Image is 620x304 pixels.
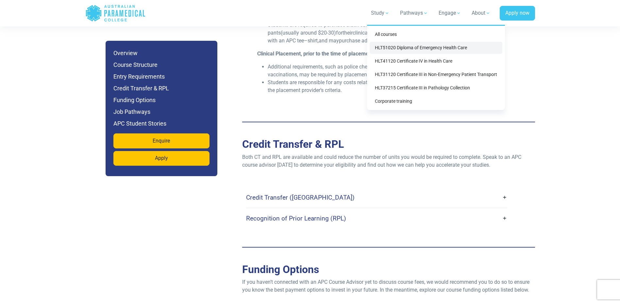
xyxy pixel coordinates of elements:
span: purchase [339,38,360,44]
a: Pathways [396,4,432,22]
li: Students are responsible for any costs related to these requirements and must ensure they meet th... [268,79,496,94]
h2: Credit Transfer & RPL [242,138,535,150]
h4: Recognition of Prior Learning (RPL) [246,215,346,222]
span: their [343,30,353,36]
a: Apply now [500,6,535,21]
span: additional [361,38,385,44]
div: Study [367,25,505,110]
a: HLT31120 Certificate III in Non-Emergency Patient Transport [370,68,502,81]
span: – [304,38,308,44]
p: Both CT and RPL are available and could reduce the number of units you would be required to compl... [242,153,535,169]
span: (usually around $20-30) [281,30,336,36]
p: If you haven’t connected with an APC Course Advisor yet to discuss course fees, we would recommen... [242,278,535,294]
strong: Clinical Placement, prior to the time of placement: [257,51,375,57]
h2: Funding Options [242,263,535,276]
a: Engage [435,4,465,22]
a: About [468,4,494,22]
a: HLT41120 Certificate IV in Health Care [370,55,502,67]
a: Credit Transfer ([GEOGRAPHIC_DATA]) [246,190,507,205]
a: HLT37215 Certificate III in Pathology Collection [370,82,502,94]
a: HLT51020 Diploma of Emergency Health Care [370,42,502,54]
h4: Credit Transfer ([GEOGRAPHIC_DATA]) [246,194,355,201]
a: Corporate training [370,95,502,107]
span: and may [319,38,339,44]
a: Recognition of Prior Learning (RPL) [246,211,507,226]
li: Additional requirements, such as police checks, working with children checks, and proof of vaccin... [268,63,496,79]
span: shirt, [308,38,319,44]
span: clinical workshop [353,30,393,36]
span: for [336,30,343,36]
a: Study [367,4,394,22]
a: Australian Paramedical College [85,3,146,24]
a: All courses [370,28,502,40]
